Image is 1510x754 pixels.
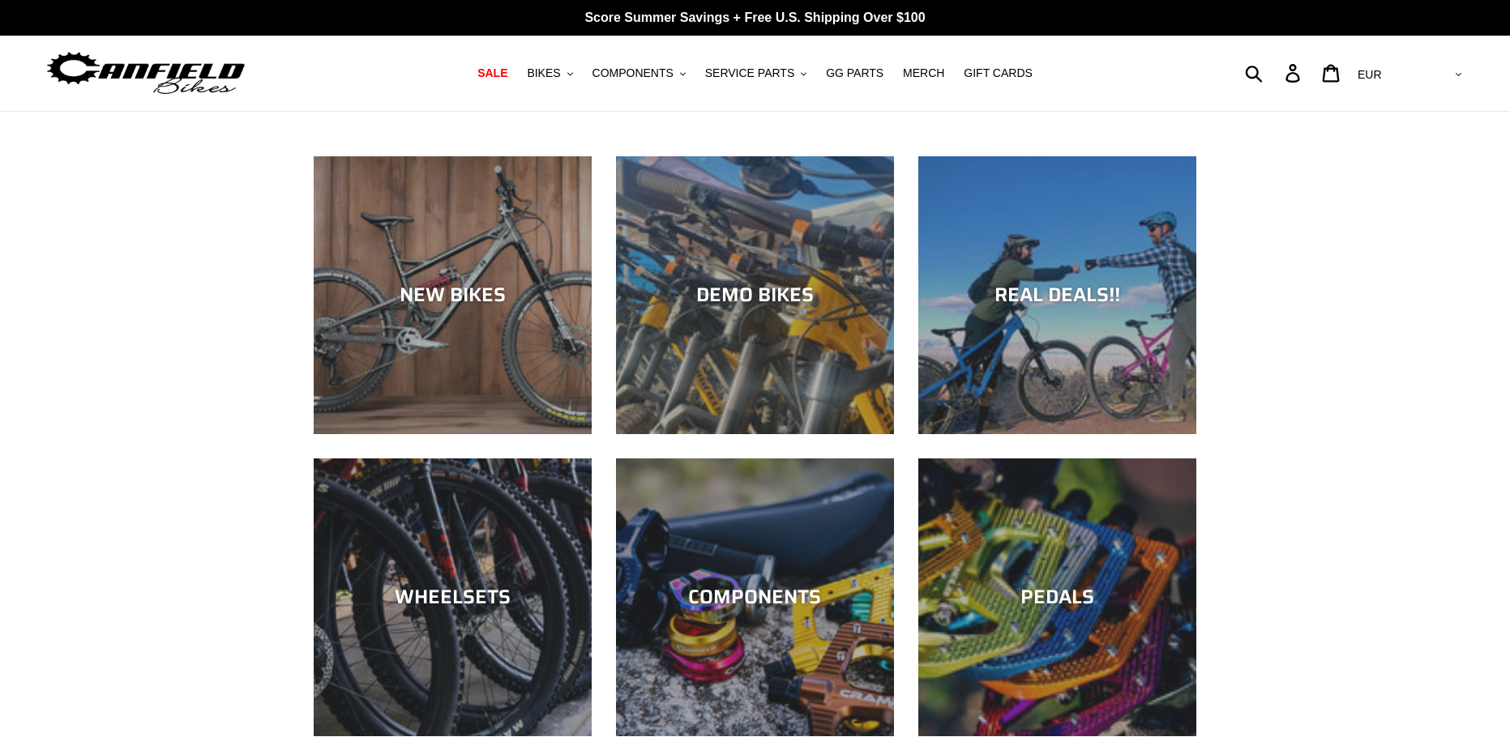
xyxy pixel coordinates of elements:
input: Search [1254,55,1295,91]
span: SERVICE PARTS [705,66,794,80]
a: GIFT CARDS [956,62,1041,84]
div: WHEELSETS [314,586,592,609]
a: DEMO BIKES [616,156,894,434]
a: PEDALS [918,458,1196,736]
button: COMPONENTS [584,62,694,84]
a: MERCH [895,62,952,84]
div: REAL DEALS!! [918,283,1196,307]
button: BIKES [519,62,580,84]
a: SALE [469,62,515,84]
a: GG PARTS [818,62,892,84]
div: NEW BIKES [314,283,592,307]
span: MERCH [903,66,944,80]
span: GIFT CARDS [964,66,1033,80]
a: WHEELSETS [314,458,592,736]
a: REAL DEALS!! [918,156,1196,434]
span: COMPONENTS [592,66,674,80]
div: COMPONENTS [616,586,894,609]
a: NEW BIKES [314,156,592,434]
span: GG PARTS [826,66,883,80]
a: COMPONENTS [616,458,894,736]
div: PEDALS [918,586,1196,609]
button: SERVICE PARTS [697,62,815,84]
span: SALE [477,66,507,80]
span: BIKES [527,66,560,80]
div: DEMO BIKES [616,283,894,307]
img: Canfield Bikes [45,48,247,99]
